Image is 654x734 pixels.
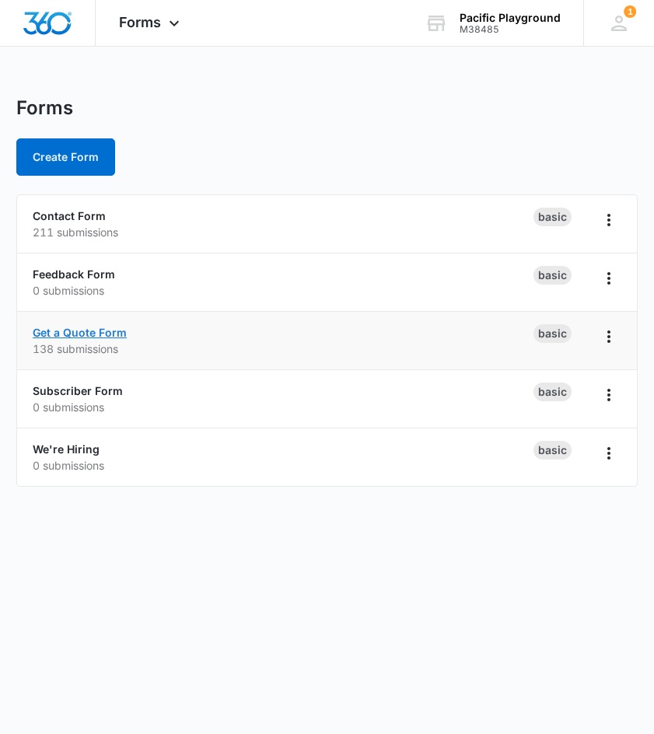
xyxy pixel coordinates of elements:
[596,208,621,232] button: Overflow Menu
[33,282,533,299] p: 0 submissions
[33,267,115,281] a: Feedback Form
[596,266,621,291] button: Overflow Menu
[33,341,533,357] p: 138 submissions
[533,441,572,460] div: Basic
[33,326,127,339] a: Get a Quote Form
[33,399,533,415] p: 0 submissions
[16,138,115,176] button: Create Form
[460,12,561,24] div: account name
[33,209,106,222] a: Contact Form
[33,442,100,456] a: We're Hiring
[533,324,572,343] div: Basic
[533,383,572,401] div: Basic
[596,324,621,349] button: Overflow Menu
[460,24,561,35] div: account id
[16,96,73,120] h1: Forms
[596,441,621,466] button: Overflow Menu
[533,208,572,226] div: Basic
[33,384,123,397] a: Subscriber Form
[33,224,533,240] p: 211 submissions
[533,266,572,285] div: Basic
[33,457,533,474] p: 0 submissions
[624,5,636,18] div: notifications count
[596,383,621,407] button: Overflow Menu
[624,5,636,18] span: 1
[119,14,161,30] span: Forms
